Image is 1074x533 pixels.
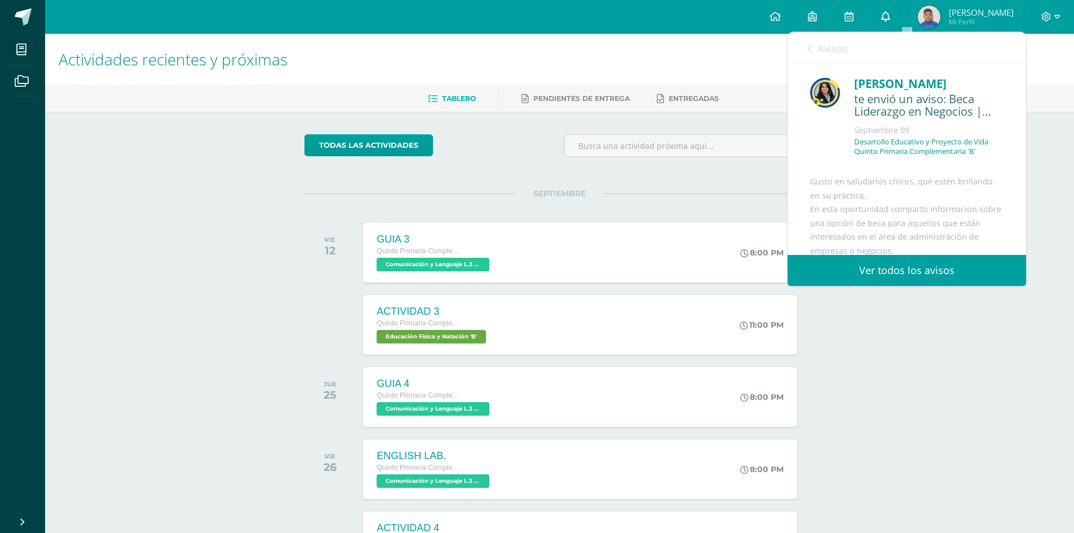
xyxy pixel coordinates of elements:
[377,234,492,245] div: GUIA 3
[810,78,840,108] img: 9385da7c0ece523bc67fca2554c96817.png
[533,94,630,103] span: Pendientes de entrega
[521,90,630,108] a: Pendientes de entrega
[854,75,1004,92] div: [PERSON_NAME]
[377,258,489,271] span: Comunicación y Lenguaje L.3 (Inglés y Laboratorio) 'B'
[515,188,604,199] span: SEPTIEMBRE
[949,7,1014,18] span: [PERSON_NAME]
[854,92,1004,119] div: te envió un aviso: Beca Liderazgo en Negocios | UVG
[740,392,784,402] div: 8:00 PM
[740,464,784,474] div: 8:00 PM
[324,244,335,257] div: 12
[377,378,492,390] div: GUIA 4
[324,236,335,244] div: VIE
[377,330,486,343] span: Educación Física y Natación 'B'
[740,248,784,258] div: 8:00 PM
[564,135,814,157] input: Busca una actividad próxima aquí...
[854,137,1004,156] p: Desarrollo Educativo y Proyecto de Vida Quinto Primaria Complementaria 'B'
[377,474,489,488] span: Comunicación y Lenguaje L.3 (Inglés y Laboratorio) 'B'
[442,94,476,103] span: Tablero
[304,134,433,156] a: todas las Actividades
[377,391,461,399] span: Quinto Primaria Complementaria
[428,90,476,108] a: Tablero
[740,320,784,330] div: 11:00 PM
[324,452,337,460] div: VIE
[324,380,337,388] div: JUE
[657,90,719,108] a: Entregadas
[324,460,337,474] div: 26
[324,388,337,402] div: 25
[377,450,492,462] div: ENGLISH LAB.
[949,17,1014,27] span: Mi Perfil
[918,6,940,28] img: 82c94651602b1a9224a5a0d7b73fe80f.png
[854,125,1004,136] div: Septiembre 09
[817,42,848,55] span: Avisos
[377,319,461,327] span: Quinto Primaria Complementaria
[59,49,288,70] span: Actividades recientes y próximas
[788,255,1026,286] a: Ver todos los avisos
[669,94,719,103] span: Entregadas
[377,402,489,416] span: Comunicación y Lenguaje L.3 (Inglés y Laboratorio) 'B'
[377,464,461,472] span: Quinto Primaria Complementaria
[377,247,461,255] span: Quinto Primaria Complementaria
[377,306,489,318] div: ACTIVIDAD 3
